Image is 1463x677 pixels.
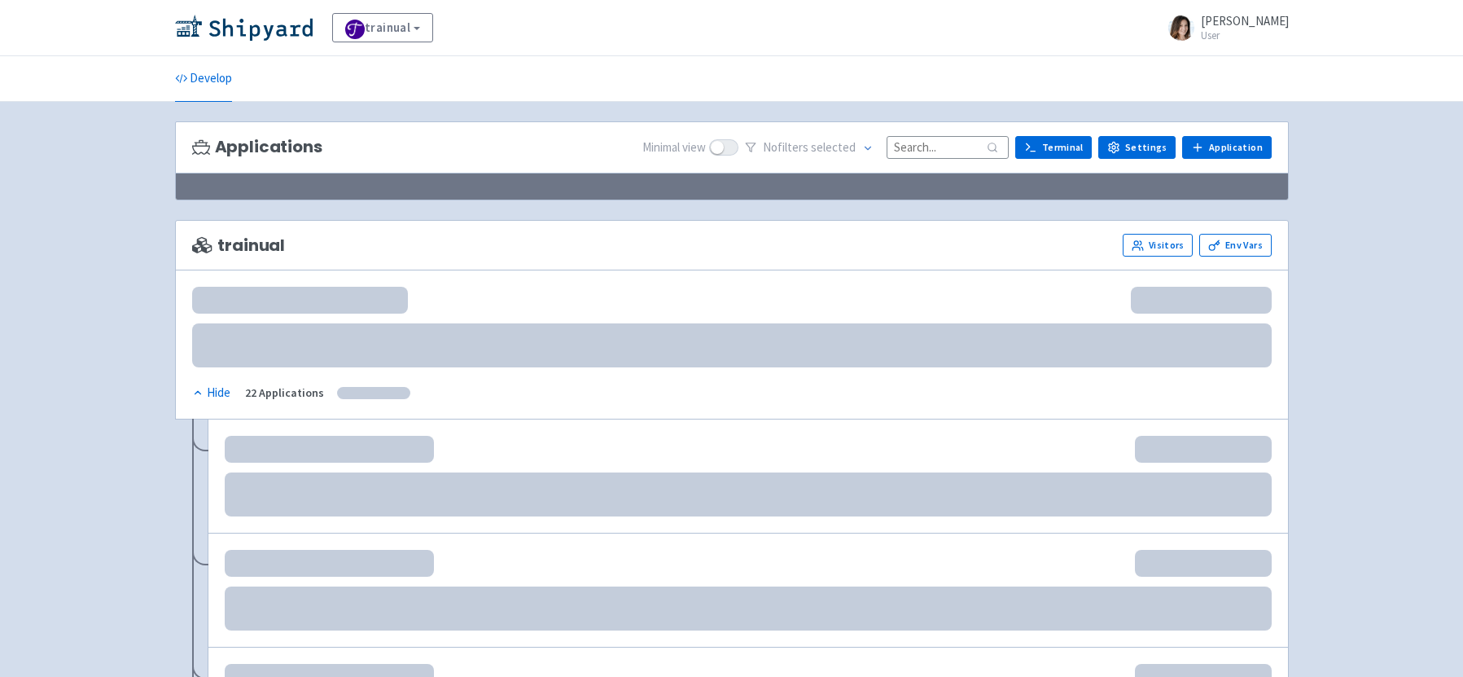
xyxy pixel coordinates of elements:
[1123,234,1193,257] a: Visitors
[1098,136,1176,159] a: Settings
[192,138,322,156] h3: Applications
[642,138,706,157] span: Minimal view
[887,136,1009,158] input: Search...
[1201,30,1289,41] small: User
[192,236,286,255] span: trainual
[332,13,434,42] a: trainual
[192,384,232,402] button: Hide
[811,139,856,155] span: selected
[192,384,230,402] div: Hide
[1182,136,1271,159] a: Application
[245,384,324,402] div: 22 Applications
[175,15,313,41] img: Shipyard logo
[1015,136,1092,159] a: Terminal
[175,56,232,102] a: Develop
[1201,13,1289,29] span: [PERSON_NAME]
[763,138,856,157] span: No filter s
[1159,15,1289,41] a: [PERSON_NAME] User
[1199,234,1271,257] a: Env Vars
